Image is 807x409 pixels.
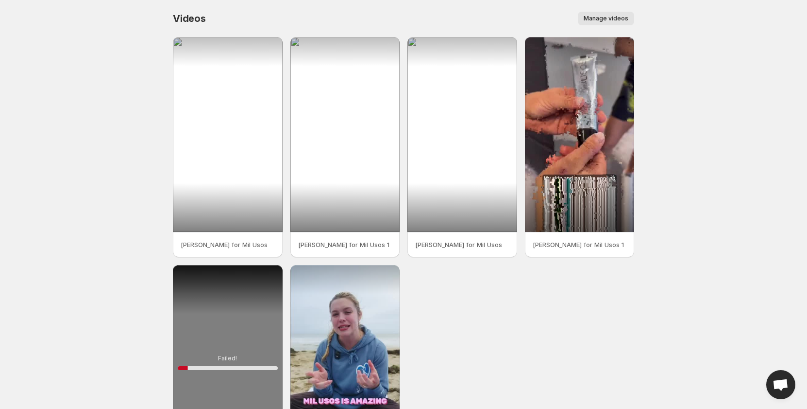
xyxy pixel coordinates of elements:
p: [PERSON_NAME] for Mil Usos 1 [533,240,627,249]
p: [PERSON_NAME] for Mil Usos [181,240,275,249]
button: Manage videos [578,12,634,25]
p: Failed! [218,355,237,362]
span: Videos [173,13,206,24]
p: [PERSON_NAME] for Mil Usos [415,240,509,249]
p: [PERSON_NAME] for Mil Usos 1 [298,240,392,249]
div: Open chat [766,370,795,399]
span: Manage videos [584,15,628,22]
